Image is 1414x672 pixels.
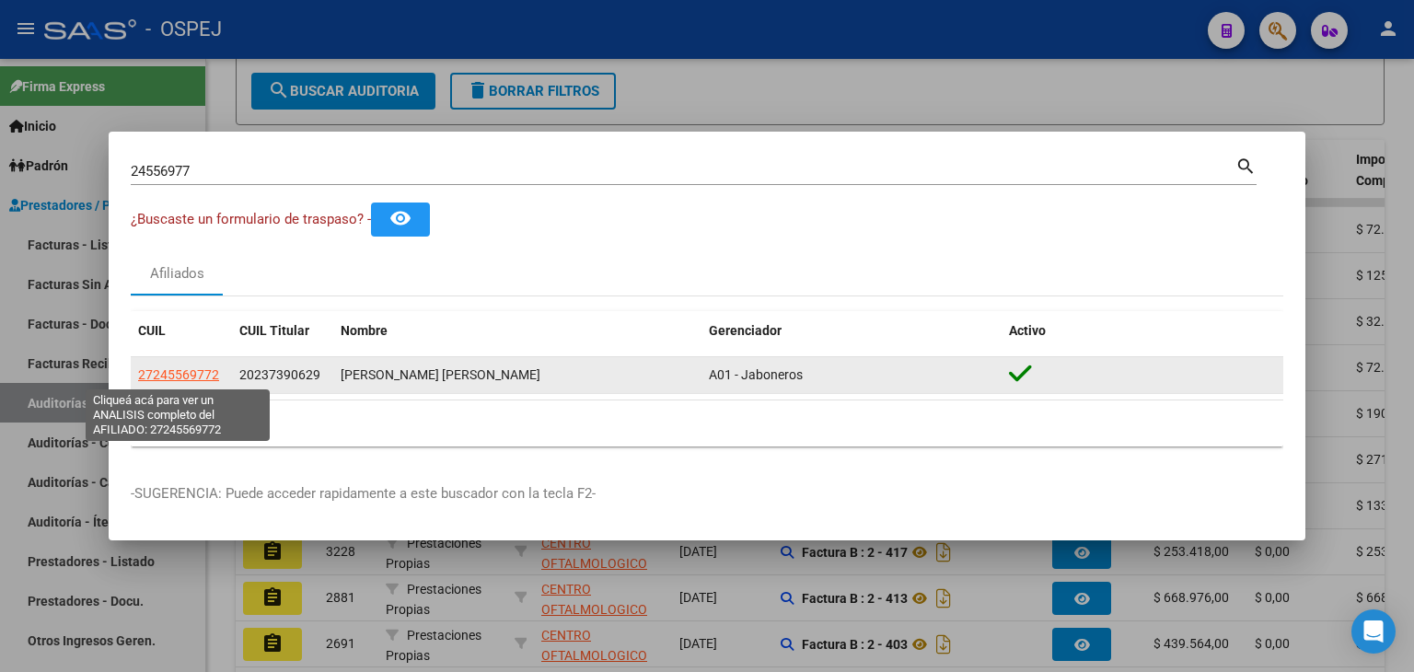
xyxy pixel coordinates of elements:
[138,367,219,382] span: 27245569772
[138,323,166,338] span: CUIL
[239,323,309,338] span: CUIL Titular
[232,311,333,351] datatable-header-cell: CUIL Titular
[1351,609,1396,654] div: Open Intercom Messenger
[150,263,204,284] div: Afiliados
[131,311,232,351] datatable-header-cell: CUIL
[389,207,411,229] mat-icon: remove_red_eye
[701,311,1002,351] datatable-header-cell: Gerenciador
[709,323,782,338] span: Gerenciador
[341,323,388,338] span: Nombre
[239,367,320,382] span: 20237390629
[709,367,803,382] span: A01 - Jaboneros
[341,365,694,386] div: [PERSON_NAME] [PERSON_NAME]
[1002,311,1283,351] datatable-header-cell: Activo
[1009,323,1046,338] span: Activo
[131,400,1283,446] div: 1 total
[1235,154,1257,176] mat-icon: search
[333,311,701,351] datatable-header-cell: Nombre
[131,211,371,227] span: ¿Buscaste un formulario de traspaso? -
[131,483,1283,504] p: -SUGERENCIA: Puede acceder rapidamente a este buscador con la tecla F2-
